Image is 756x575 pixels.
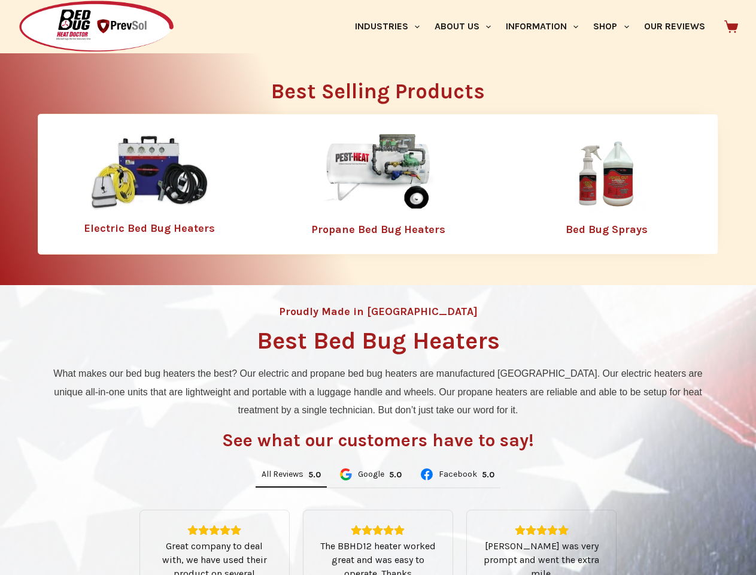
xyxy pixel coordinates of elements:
[389,470,402,480] div: Rating: 5.0 out of 5
[481,525,602,535] div: Rating: 5.0 out of 5
[38,81,718,102] h2: Best Selling Products
[222,431,534,449] h3: See what our customers have to say!
[482,470,494,480] div: 5.0
[10,5,45,41] button: Open LiveChat chat widget
[358,470,384,479] span: Google
[257,329,500,353] h1: Best Bed Bug Heaters
[439,470,477,479] span: Facebook
[308,470,321,480] div: 5.0
[44,365,712,419] p: What makes our bed bug heaters the best? Our electric and propane bed bug heaters are manufacture...
[318,525,438,535] div: Rating: 5.0 out of 5
[308,470,321,480] div: Rating: 5.0 out of 5
[279,306,478,317] h4: Proudly Made in [GEOGRAPHIC_DATA]
[311,223,445,236] a: Propane Bed Bug Heaters
[566,223,648,236] a: Bed Bug Sprays
[84,222,215,235] a: Electric Bed Bug Heaters
[389,470,402,480] div: 5.0
[262,470,303,479] span: All Reviews
[482,470,494,480] div: Rating: 5.0 out of 5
